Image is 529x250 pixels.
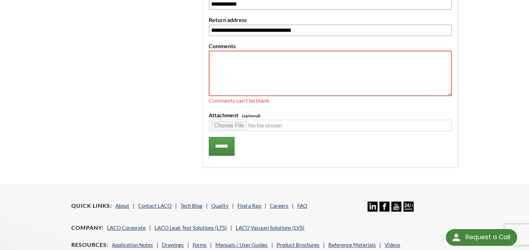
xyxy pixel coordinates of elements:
a: 24/7 Support [403,206,414,213]
label: Attachment [209,111,451,120]
img: round button [451,232,462,243]
span: Comments can't be blank [209,97,269,104]
h4: Quick Links [71,202,112,209]
div: Request a Call [465,229,510,245]
a: FAQ [297,203,307,209]
a: About [115,203,129,209]
a: Reference Materials [328,242,376,248]
img: 24/7 Support Icon [403,201,414,212]
a: Quality [211,203,229,209]
a: Manuals / User Guides [215,242,268,248]
a: LACO Leak Test Solutions (LTS) [155,225,227,231]
a: Videos [385,242,400,248]
a: LACO Vacuum Solutions (LVS) [236,225,305,231]
a: Find a Rep [237,203,261,209]
a: Product Brochures [277,242,320,248]
h4: Resources [71,241,108,249]
label: Comments [209,42,451,51]
a: Drawings [162,242,184,248]
a: LACO Corporate [107,225,146,231]
label: Return address [209,15,451,24]
h4: Company [71,224,103,231]
div: Request a Call [446,229,517,246]
a: Application Notes [112,242,153,248]
a: Forms [193,242,207,248]
a: Tech Blog [180,203,202,209]
a: Careers [270,203,288,209]
a: Contact LACO [138,203,172,209]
